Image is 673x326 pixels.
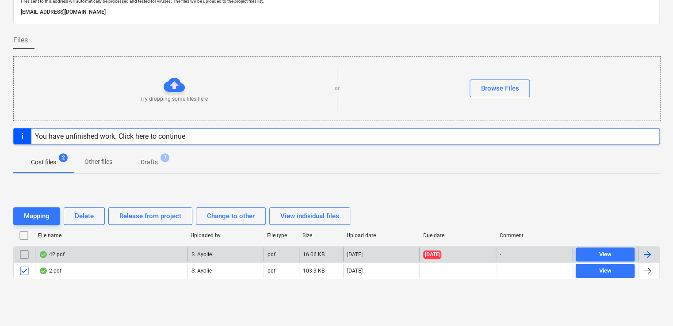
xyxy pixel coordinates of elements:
button: Delete [64,207,105,225]
div: You have unfinished work. Click here to continue [35,132,185,140]
button: Change to other [196,207,266,225]
div: 103.3 KB [303,268,325,274]
div: View [599,266,611,276]
div: File name [38,232,184,239]
div: View [599,250,611,260]
div: [DATE] [347,268,363,274]
div: pdf [268,268,275,274]
div: Try dropping some files hereorBrowse Files [13,56,661,121]
div: Upload date [347,232,416,239]
div: [DATE] [347,251,363,258]
div: Delete [75,210,94,222]
button: View [576,247,635,262]
div: Comment [499,232,569,239]
button: Browse Files [470,80,530,97]
div: 2.pdf [39,267,61,274]
p: or [335,85,340,92]
p: Other files [84,157,112,167]
p: Drafts [141,158,158,167]
button: Release from project [108,207,192,225]
div: OCR finished [39,251,48,258]
p: S. Ayolie [191,251,212,258]
p: [EMAIL_ADDRESS][DOMAIN_NAME] [21,8,652,17]
div: View individual files [280,210,339,222]
p: S. Ayolie [191,267,212,275]
div: - [500,251,501,258]
p: Try dropping some files here [140,95,208,103]
div: File type [267,232,295,239]
div: Uploaded by [191,232,260,239]
span: [DATE] [423,250,441,259]
div: 42.pdf [39,251,65,258]
div: 16.06 KB [303,251,325,258]
button: View individual files [269,207,350,225]
div: pdf [268,251,275,258]
span: 7 [161,153,169,162]
div: Release from project [119,210,181,222]
button: Mapping [13,207,60,225]
span: 2 [59,153,68,162]
div: OCR finished [39,267,48,274]
div: Mapping [24,210,50,222]
span: Files [13,35,28,45]
div: Browse Files [481,83,519,94]
div: - [500,268,501,274]
div: Change to other [207,210,255,222]
div: Size [302,232,340,239]
div: Due date [423,232,493,239]
p: Cost files [31,158,56,167]
button: View [576,264,635,278]
span: - [423,267,427,275]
